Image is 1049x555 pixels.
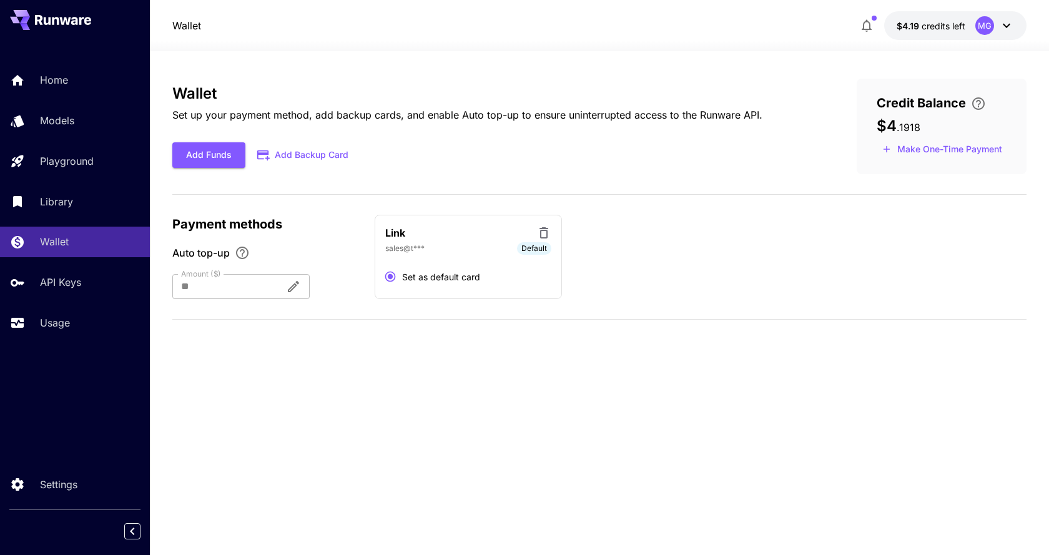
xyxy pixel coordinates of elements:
[877,140,1008,159] button: Make a one-time, non-recurring payment
[877,117,897,135] span: $4
[40,275,81,290] p: API Keys
[40,154,94,169] p: Playground
[40,477,77,492] p: Settings
[966,96,991,111] button: Enter your card details and choose an Auto top-up amount to avoid service interruptions. We'll au...
[897,21,922,31] span: $4.19
[172,107,762,122] p: Set up your payment method, add backup cards, and enable Auto top-up to ensure uninterrupted acce...
[40,113,74,128] p: Models
[877,94,966,112] span: Credit Balance
[245,143,362,167] button: Add Backup Card
[517,243,551,254] span: Default
[975,16,994,35] div: MG
[124,523,140,539] button: Collapse sidebar
[922,21,965,31] span: credits left
[40,315,70,330] p: Usage
[172,18,201,33] a: Wallet
[402,270,480,283] span: Set as default card
[884,11,1027,40] button: $4.1918MG
[40,234,69,249] p: Wallet
[385,225,405,240] p: Link
[897,121,920,134] span: . 1918
[172,245,230,260] span: Auto top-up
[172,85,762,102] h3: Wallet
[181,268,221,279] label: Amount ($)
[40,72,68,87] p: Home
[172,18,201,33] nav: breadcrumb
[134,520,150,543] div: Collapse sidebar
[897,19,965,32] div: $4.1918
[172,142,245,168] button: Add Funds
[172,215,360,233] p: Payment methods
[40,194,73,209] p: Library
[230,245,255,260] button: Enable Auto top-up to ensure uninterrupted service. We'll automatically bill the chosen amount wh...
